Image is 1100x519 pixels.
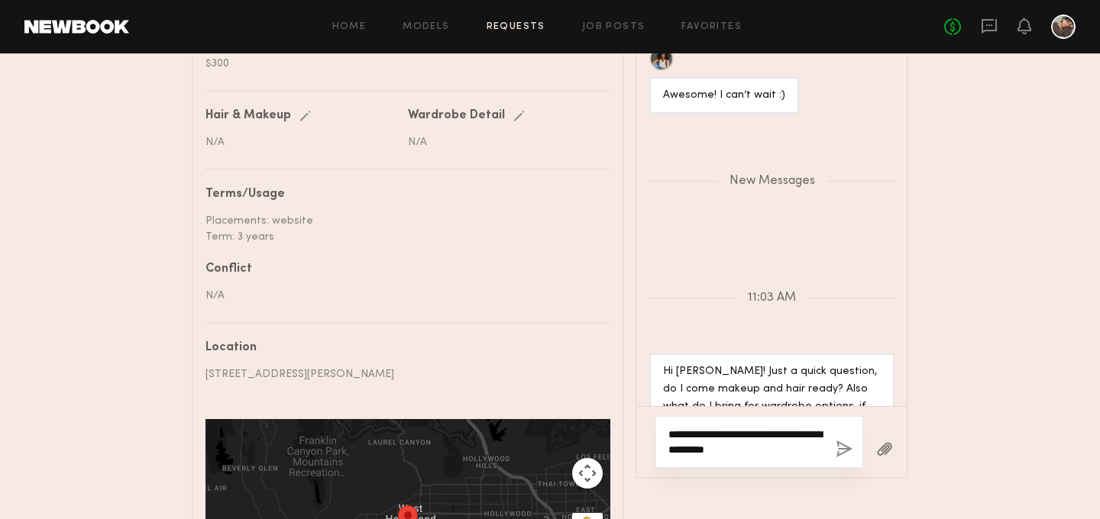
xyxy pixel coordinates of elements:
[572,458,603,488] button: Map camera controls
[408,110,505,122] div: Wardrobe Detail
[205,110,291,122] div: Hair & Makeup
[205,134,396,150] div: N/A
[205,288,599,304] div: N/A
[403,22,449,32] a: Models
[332,22,367,32] a: Home
[408,134,599,150] div: N/A
[205,189,599,201] div: Terms/Usage
[205,263,599,276] div: Conflict
[582,22,645,32] a: Job Posts
[205,213,599,245] div: Placements: website Term: 3 years
[748,292,796,305] span: 11:03 AM
[681,22,742,32] a: Favorites
[205,366,599,382] div: [STREET_ADDRESS][PERSON_NAME]
[205,56,599,72] div: $300
[663,363,881,434] div: Hi [PERSON_NAME]! Just a quick question, do I come makeup and hair ready? Also what do I bring fo...
[205,342,599,354] div: Location
[730,175,815,188] span: New Messages
[487,22,545,32] a: Requests
[663,87,785,105] div: Awesome! I can’t wait :)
